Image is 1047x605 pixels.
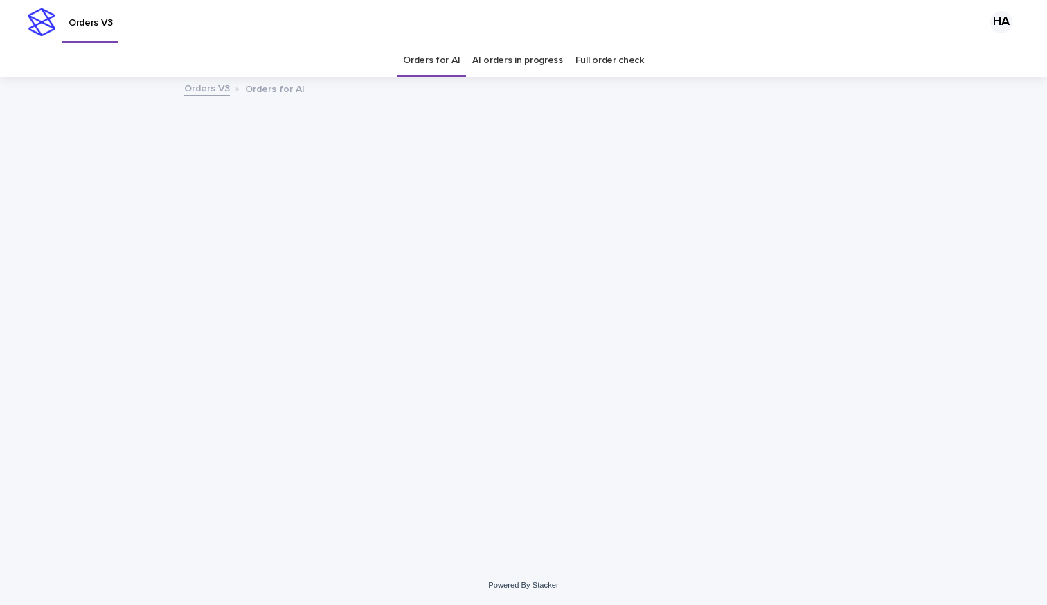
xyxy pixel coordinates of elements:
a: Powered By Stacker [488,581,558,589]
p: Orders for AI [245,80,305,96]
a: Orders for AI [403,44,460,77]
a: Orders V3 [184,80,230,96]
a: AI orders in progress [472,44,563,77]
img: stacker-logo-s-only.png [28,8,55,36]
div: HA [990,11,1012,33]
a: Full order check [575,44,644,77]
